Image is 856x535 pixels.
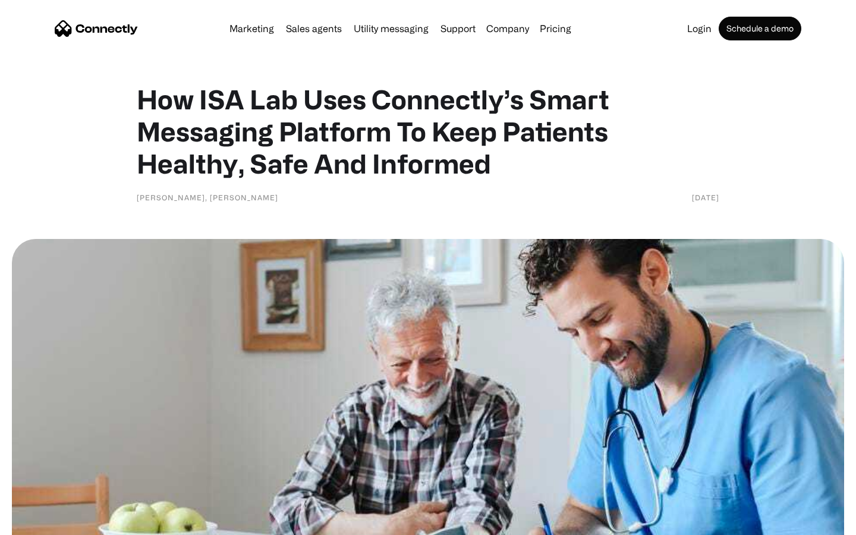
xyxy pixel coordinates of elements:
[349,24,433,33] a: Utility messaging
[137,83,719,180] h1: How ISA Lab Uses Connectly’s Smart Messaging Platform To Keep Patients Healthy, Safe And Informed
[535,24,576,33] a: Pricing
[137,191,278,203] div: [PERSON_NAME], [PERSON_NAME]
[719,17,801,40] a: Schedule a demo
[281,24,347,33] a: Sales agents
[24,514,71,531] ul: Language list
[225,24,279,33] a: Marketing
[12,514,71,531] aside: Language selected: English
[682,24,716,33] a: Login
[486,20,529,37] div: Company
[436,24,480,33] a: Support
[692,191,719,203] div: [DATE]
